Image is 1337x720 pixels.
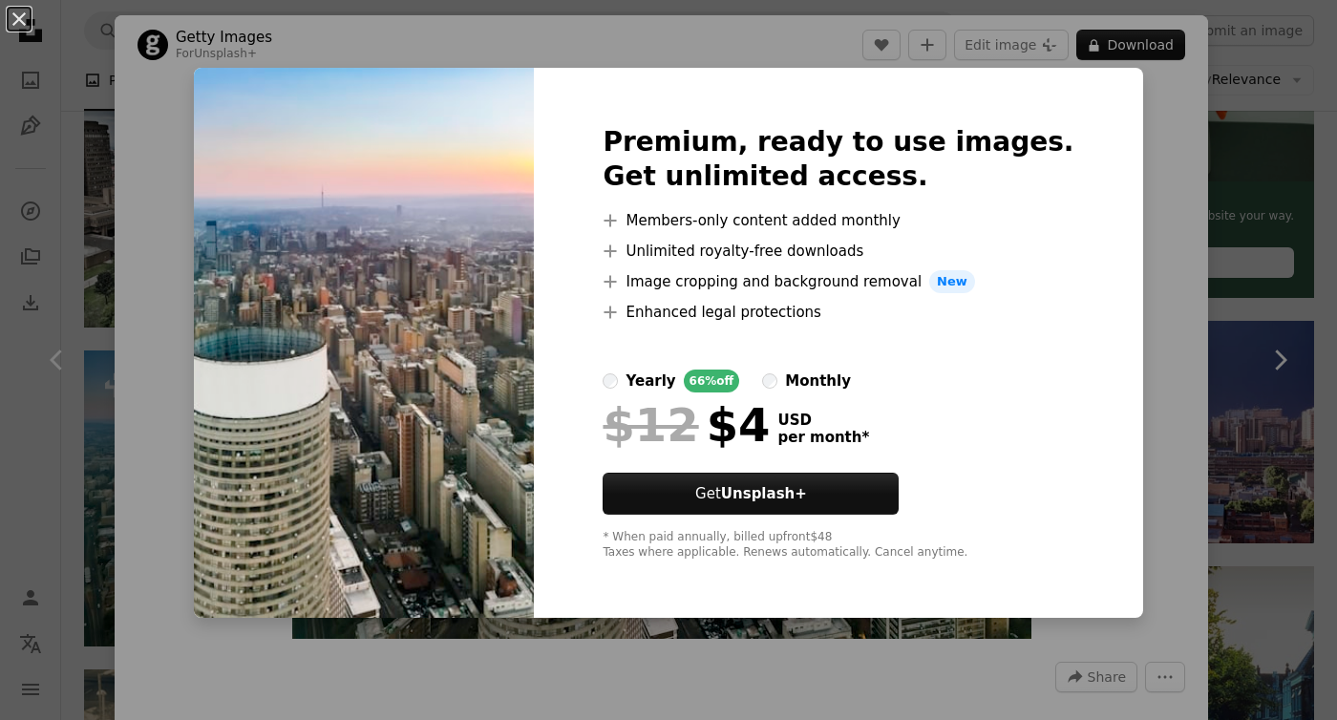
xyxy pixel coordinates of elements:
[603,530,1073,561] div: * When paid annually, billed upfront $48 Taxes where applicable. Renews automatically. Cancel any...
[603,270,1073,293] li: Image cropping and background removal
[762,373,777,389] input: monthly
[626,370,675,392] div: yearly
[785,370,851,392] div: monthly
[194,68,534,618] img: premium_photo-1742418149366-7199ed1cf47f
[603,400,698,450] span: $12
[603,301,1073,324] li: Enhanced legal protections
[684,370,740,392] div: 66% off
[929,270,975,293] span: New
[603,209,1073,232] li: Members-only content added monthly
[777,429,869,446] span: per month *
[603,125,1073,194] h2: Premium, ready to use images. Get unlimited access.
[603,400,770,450] div: $4
[603,473,899,515] button: GetUnsplash+
[603,373,618,389] input: yearly66%off
[777,412,869,429] span: USD
[721,485,807,502] strong: Unsplash+
[603,240,1073,263] li: Unlimited royalty-free downloads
